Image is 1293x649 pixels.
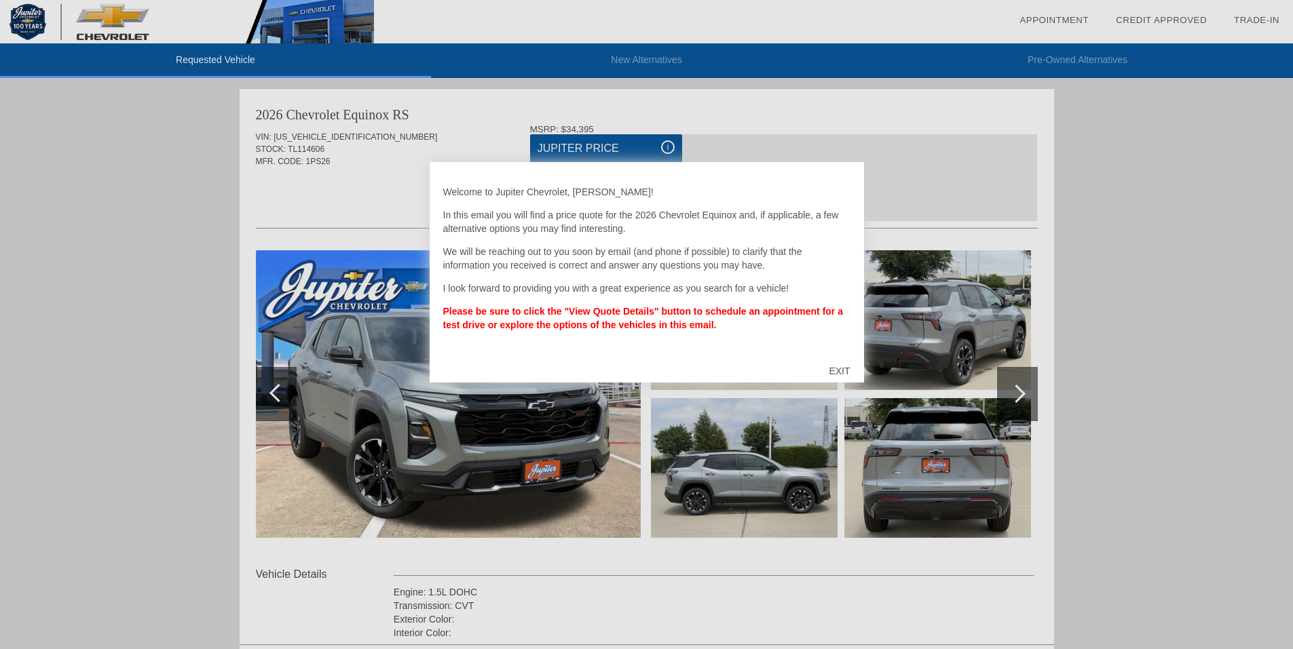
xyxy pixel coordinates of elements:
[443,185,850,199] p: Welcome to Jupiter Chevrolet, [PERSON_NAME]!
[443,208,850,235] p: In this email you will find a price quote for the 2026 Chevrolet Equinox and, if applicable, a fe...
[443,245,850,272] p: We will be reaching out to you soon by email (and phone if possible) to clarify that the informat...
[1019,15,1089,25] a: Appointment
[815,351,863,391] div: EXIT
[1234,15,1279,25] a: Trade-In
[443,306,843,330] strong: Please be sure to click the "View Quote Details" button to schedule an appointment for a test dri...
[443,281,850,295] p: I look forward to providing you with a great experience as you search for a vehicle!
[1116,15,1207,25] a: Credit Approved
